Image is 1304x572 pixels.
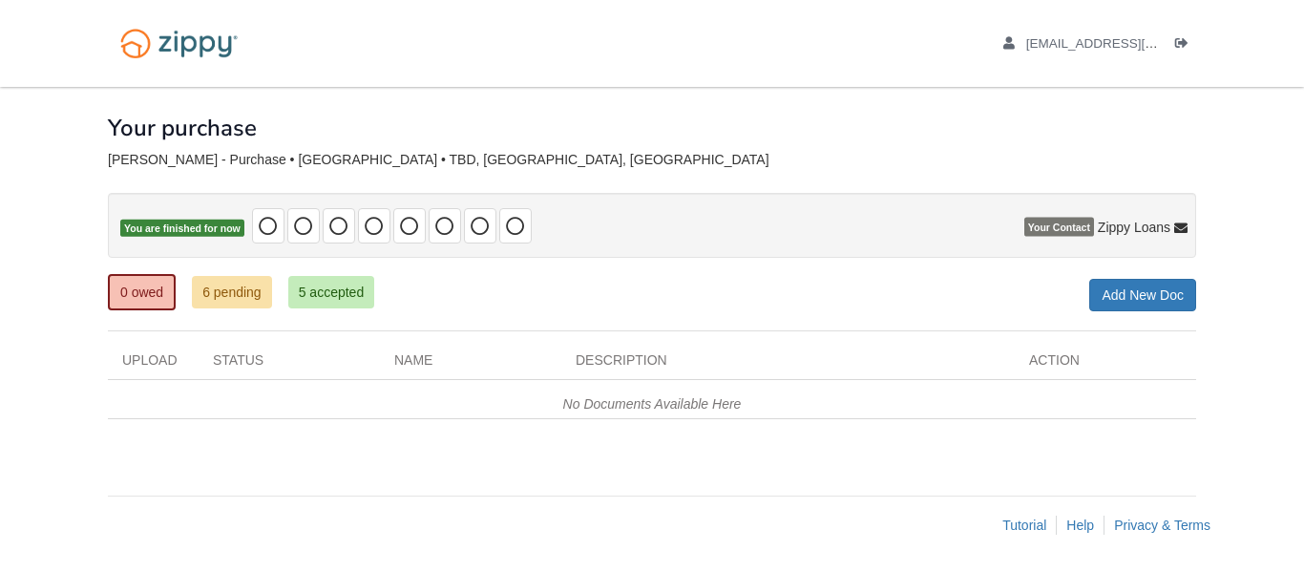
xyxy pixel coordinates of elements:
[108,116,257,140] h1: Your purchase
[108,274,176,310] a: 0 owed
[1066,518,1094,533] a: Help
[380,350,561,379] div: Name
[1114,518,1210,533] a: Privacy & Terms
[108,152,1196,168] div: [PERSON_NAME] - Purchase • [GEOGRAPHIC_DATA] • TBD, [GEOGRAPHIC_DATA], [GEOGRAPHIC_DATA]
[1175,36,1196,55] a: Log out
[1026,36,1245,51] span: lovinlifeever9@gmail.com
[1002,518,1046,533] a: Tutorial
[120,220,244,238] span: You are finished for now
[1015,350,1196,379] div: Action
[1024,218,1094,237] span: Your Contact
[1098,218,1170,237] span: Zippy Loans
[108,19,250,68] img: Logo
[192,276,272,308] a: 6 pending
[288,276,375,308] a: 5 accepted
[1003,36,1245,55] a: edit profile
[1089,279,1196,311] a: Add New Doc
[199,350,380,379] div: Status
[561,350,1015,379] div: Description
[563,396,742,412] em: No Documents Available Here
[108,350,199,379] div: Upload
